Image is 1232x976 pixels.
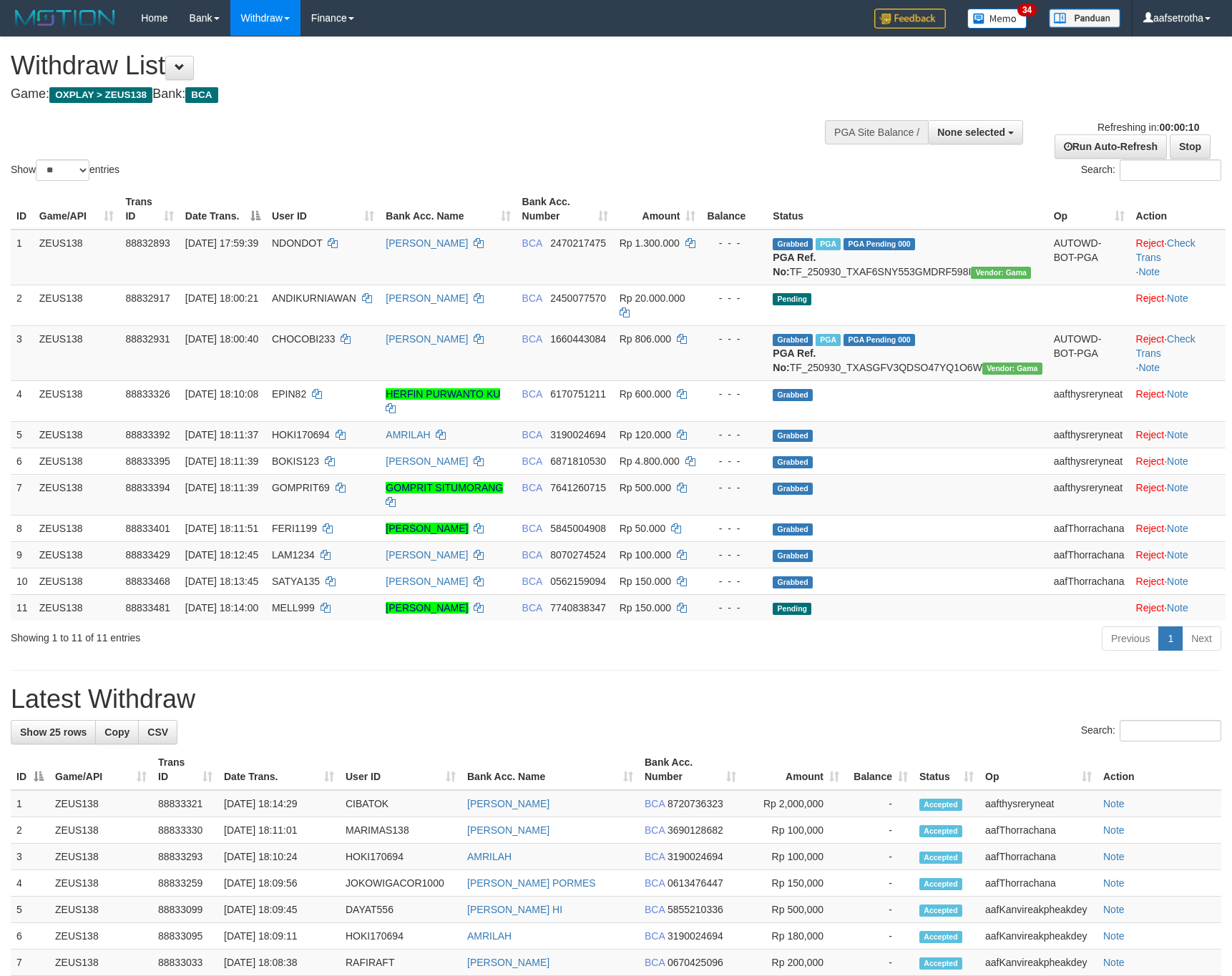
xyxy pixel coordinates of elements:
[742,749,845,790] th: Amount: activate to sort column ascending
[152,870,218,897] td: 88833259
[550,388,606,400] span: Copy 6170751211 to clipboard
[620,549,671,561] span: Rp 100.000
[34,594,120,621] td: ZEUS138
[218,817,340,844] td: [DATE] 18:11:01
[1136,602,1165,613] a: Reject
[517,189,614,230] th: Bank Acc. Number: activate to sort column ascending
[104,726,129,738] span: Copy
[620,523,666,534] span: Rp 50.000
[707,332,761,346] div: - - -
[522,388,542,400] span: BCA
[11,285,34,325] td: 2
[34,474,120,515] td: ZEUS138
[919,799,962,811] span: Accepted
[386,602,468,613] a: [PERSON_NAME]
[1136,429,1165,440] a: Reject
[707,480,761,495] div: - - -
[467,851,512,862] a: AMRILAH
[386,576,468,587] a: [PERSON_NAME]
[125,523,170,534] span: 88833401
[816,334,841,346] span: Marked by aafsolysreylen
[522,602,542,613] span: BCA
[645,798,665,809] span: BCA
[272,602,315,613] span: MELL999
[773,252,816,277] b: PGA Ref. No:
[11,790,49,817] td: 1
[11,594,34,621] td: 11
[185,237,258,249] span: [DATE] 17:59:39
[1048,230,1130,285] td: AUTOWD-BOT-PGA
[1167,576,1188,587] a: Note
[467,904,562,915] a: [PERSON_NAME] HI
[20,726,87,738] span: Show 25 rows
[773,576,813,588] span: Grabbed
[185,523,258,534] span: [DATE] 18:11:51
[620,602,671,613] span: Rp 150.000
[11,541,34,568] td: 9
[928,120,1023,144] button: None selected
[36,159,89,181] select: Showentries
[95,720,139,744] a: Copy
[550,482,606,493] span: Copy 7641260715 to clipboard
[147,726,168,738] span: CSV
[1081,159,1221,181] label: Search:
[742,844,845,870] td: Rp 100,000
[1130,474,1226,515] td: ·
[645,904,665,915] span: BCA
[773,334,813,346] span: Grabbed
[340,870,461,897] td: JOKOWIGACOR1000
[185,482,258,493] span: [DATE] 18:11:39
[49,870,152,897] td: ZEUS138
[1048,421,1130,448] td: aafthysreryneat
[1130,594,1226,621] td: ·
[816,238,841,250] span: Marked by aafsolysreylen
[773,550,813,562] span: Grabbed
[668,877,723,889] span: Copy 0613476447 to clipboard
[645,877,665,889] span: BCA
[49,897,152,923] td: ZEUS138
[522,455,542,467] span: BCA
[982,363,1042,375] span: Vendor URL: https://trx31.1velocity.biz
[1048,448,1130,474] td: aafthysreryneat
[1103,877,1125,889] a: Note
[11,515,34,541] td: 8
[49,844,152,870] td: ZEUS138
[979,870,1097,897] td: aafThorrachana
[386,429,430,440] a: AMRILAH
[620,237,680,249] span: Rp 1.300.000
[845,897,914,923] td: -
[1130,515,1226,541] td: ·
[1136,388,1165,400] a: Reject
[773,483,813,495] span: Grabbed
[742,817,845,844] td: Rp 100,000
[386,292,468,304] a: [PERSON_NAME]
[185,455,258,467] span: [DATE] 18:11:39
[550,292,606,304] span: Copy 2450077570 to clipboard
[1048,189,1130,230] th: Op: activate to sort column ascending
[34,380,120,421] td: ZEUS138
[979,817,1097,844] td: aafThorrachana
[773,347,816,373] b: PGA Ref. No:
[272,237,323,249] span: NDONDOT
[1167,482,1188,493] a: Note
[1136,523,1165,534] a: Reject
[34,448,120,474] td: ZEUS138
[1167,523,1188,534] a: Note
[11,897,49,923] td: 5
[1048,541,1130,568] td: aafThorrachana
[522,237,542,249] span: BCA
[1102,626,1159,651] a: Previous
[11,87,807,102] h4: Game: Bank:
[742,790,845,817] td: Rp 2,000,000
[185,333,258,345] span: [DATE] 18:00:40
[272,576,320,587] span: SATYA135
[668,824,723,836] span: Copy 3690128682 to clipboard
[138,720,177,744] a: CSV
[272,292,356,304] span: ANDIKURNIAWAN
[11,159,119,181] label: Show entries
[550,333,606,345] span: Copy 1660443084 to clipboard
[1103,798,1125,809] a: Note
[668,798,723,809] span: Copy 8720736323 to clipboard
[11,7,119,29] img: MOTION_logo.png
[971,267,1031,279] span: Vendor URL: https://trx31.1velocity.biz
